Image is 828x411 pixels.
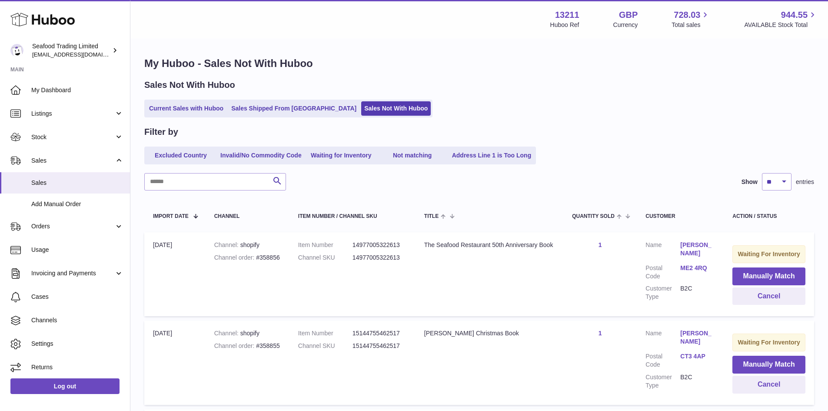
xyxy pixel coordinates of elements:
[214,342,256,349] strong: Channel order
[674,9,700,21] span: 728.03
[361,101,431,116] a: Sales Not With Huboo
[645,352,680,369] dt: Postal Code
[31,110,114,118] span: Listings
[144,57,814,70] h1: My Huboo - Sales Not With Huboo
[550,21,579,29] div: Huboo Ref
[31,86,123,94] span: My Dashboard
[31,200,123,208] span: Add Manual Order
[613,21,638,29] div: Currency
[153,214,189,219] span: Import date
[214,254,281,262] div: #358856
[298,329,352,337] dt: Item Number
[31,340,123,348] span: Settings
[680,241,715,257] a: [PERSON_NAME]
[555,9,579,21] strong: 13211
[680,352,715,361] a: CT3 4AP
[424,241,555,249] div: The Seafood Restaurant 50th Anniversary Book
[31,246,123,254] span: Usage
[31,157,114,165] span: Sales
[424,214,439,219] span: Title
[10,378,120,394] a: Log out
[146,101,226,116] a: Current Sales with Huboo
[378,148,447,163] a: Not matching
[298,342,352,350] dt: Channel SKU
[298,241,352,249] dt: Item Number
[732,356,805,374] button: Manually Match
[645,373,680,390] dt: Customer Type
[31,179,123,187] span: Sales
[214,241,281,249] div: shopify
[228,101,359,116] a: Sales Shipped From [GEOGRAPHIC_DATA]
[645,329,680,348] dt: Name
[352,342,407,350] dd: 15144755462517
[599,241,602,248] a: 1
[672,9,710,29] a: 728.03 Total sales
[214,329,281,337] div: shopify
[31,363,123,371] span: Returns
[214,214,281,219] div: Channel
[298,214,407,219] div: Item Number / Channel SKU
[744,9,818,29] a: 944.55 AVAILABLE Stock Total
[32,51,128,58] span: [EMAIL_ADDRESS][DOMAIN_NAME]
[352,329,407,337] dd: 15144755462517
[144,321,206,404] td: [DATE]
[619,9,638,21] strong: GBP
[732,214,805,219] div: Action / Status
[217,148,305,163] a: Invalid/No Commodity Code
[449,148,535,163] a: Address Line 1 is Too Long
[10,44,23,57] img: online@rickstein.com
[214,254,256,261] strong: Channel order
[144,232,206,316] td: [DATE]
[742,178,758,186] label: Show
[146,148,216,163] a: Excluded Country
[31,269,114,277] span: Invoicing and Payments
[599,330,602,337] a: 1
[306,148,376,163] a: Waiting for Inventory
[680,373,715,390] dd: B2C
[424,329,555,337] div: [PERSON_NAME] Christmas Book
[738,339,800,346] strong: Waiting For Inventory
[352,241,407,249] dd: 14977005322613
[732,376,805,394] button: Cancel
[645,214,715,219] div: Customer
[214,330,240,337] strong: Channel
[732,287,805,305] button: Cancel
[572,214,615,219] span: Quantity Sold
[732,267,805,285] button: Manually Match
[214,241,240,248] strong: Channel
[680,284,715,301] dd: B2C
[31,133,114,141] span: Stock
[680,329,715,346] a: [PERSON_NAME]
[31,293,123,301] span: Cases
[352,254,407,262] dd: 14977005322613
[144,79,235,91] h2: Sales Not With Huboo
[298,254,352,262] dt: Channel SKU
[645,264,680,281] dt: Postal Code
[31,222,114,231] span: Orders
[781,9,808,21] span: 944.55
[214,342,281,350] div: #358855
[738,251,800,257] strong: Waiting For Inventory
[144,126,178,138] h2: Filter by
[645,241,680,260] dt: Name
[32,42,110,59] div: Seafood Trading Limited
[31,316,123,324] span: Channels
[645,284,680,301] dt: Customer Type
[744,21,818,29] span: AVAILABLE Stock Total
[796,178,814,186] span: entries
[672,21,710,29] span: Total sales
[680,264,715,272] a: ME2 4RQ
